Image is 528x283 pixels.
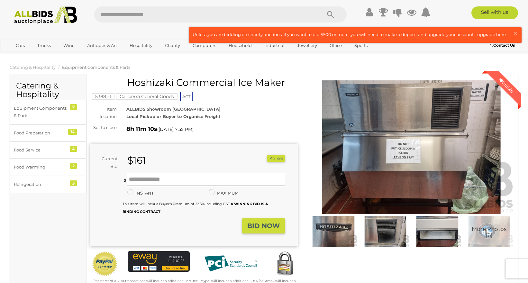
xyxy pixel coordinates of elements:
[14,105,67,120] div: Equipment Components & Parts
[11,6,80,24] img: Allbids.com.au
[93,77,296,88] h1: Hoshizaki Commercial Ice Maker
[224,40,256,51] a: Household
[350,40,372,51] a: Sports
[123,202,268,214] b: A WINNING BID IS A BINDING CONTRACT
[127,154,146,166] strong: $161
[199,251,262,276] img: PCI DSS compliant
[413,216,462,247] img: Hoshizaki Commercial Ice Maker
[126,106,221,112] strong: ALLBIDS Showroom [GEOGRAPHIC_DATA]
[490,42,516,49] a: Contact Us
[85,124,122,131] div: Set to close
[10,100,86,124] a: Equipment Components & Parts 7
[85,105,122,121] div: Item location
[12,40,29,51] a: Cars
[59,40,79,51] a: Wine
[83,40,121,51] a: Antiques & Art
[307,80,515,214] img: Hoshizaki Commercial Ice Maker
[242,218,285,233] button: BID NOW
[125,40,157,51] a: Hospitality
[159,126,192,132] span: [DATE] 7:55 PM
[180,92,193,101] span: ACT
[90,155,123,170] div: Current Bid
[309,216,358,247] img: Hoshizaki Commercial Ice Maker
[128,251,190,272] img: eWAY Payment Gateway
[161,40,184,51] a: Charity
[116,93,178,100] mark: Canberra General Goods
[33,40,55,51] a: Trucks
[293,40,321,51] a: Jewellery
[10,141,86,159] a: Food Service 4
[325,40,346,51] a: Office
[92,94,114,99] a: 53881-1
[157,127,194,132] span: ( )
[10,65,56,70] a: Catering & Hospitality
[188,40,220,51] a: Computers
[14,129,67,137] div: Food Preparation
[14,181,67,188] div: Refrigeration
[126,114,221,119] strong: Local Pickup or Buyer to Organise Freight
[465,216,514,247] a: More Photos(6)
[16,81,80,99] h2: Catering & Hospitality
[116,94,178,99] a: Canberra General Goods
[126,125,157,132] strong: 8h 11m 10s
[260,40,289,51] a: Industrial
[490,43,515,48] b: Contact Us
[70,146,77,152] div: 4
[247,222,280,230] strong: BID NOW
[361,216,410,247] img: Hoshizaki Commercial Ice Maker
[465,216,514,247] img: Hoshizaki Commercial Ice Maker
[471,6,518,19] a: Sell with us
[314,6,347,23] button: Search
[123,202,268,214] small: This Item will incur a Buyer's Premium of 22.5% including GST.
[209,189,239,197] label: MAXIMUM
[10,176,86,193] a: Refrigeration 5
[14,146,67,154] div: Food Service
[62,65,130,70] a: Equipment Components & Parts
[472,226,506,238] span: More Photos (6)
[267,155,285,162] button: Share
[14,163,67,171] div: Food Warming
[127,189,154,197] label: INSTANT
[10,124,86,141] a: Food Preparation 14
[70,104,77,110] div: 7
[260,155,266,162] li: Unwatch this item
[272,251,298,277] img: Secured by Rapid SSL
[10,159,86,176] a: Food Warming 2
[70,163,77,169] div: 2
[92,93,114,100] mark: 53881-1
[12,51,66,61] a: [GEOGRAPHIC_DATA]
[68,129,77,135] div: 14
[70,180,77,186] div: 5
[492,71,521,100] div: Outbid
[92,251,118,277] img: Official PayPal Seal
[513,27,518,40] span: ×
